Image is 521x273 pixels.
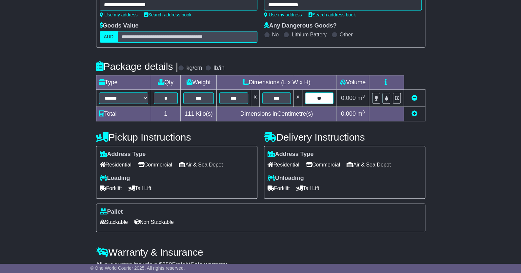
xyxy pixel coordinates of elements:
[96,261,425,268] div: All our quotes include a $ FreightSafe warranty.
[96,75,151,90] td: Type
[341,95,356,101] span: 0.000
[90,265,185,271] span: © One World Courier 2025. All rights reserved.
[336,75,369,90] td: Volume
[217,107,336,121] td: Dimensions in Centimetre(s)
[293,90,302,107] td: x
[96,61,178,72] h4: Package details |
[100,151,146,158] label: Address Type
[341,110,356,117] span: 0.000
[251,90,259,107] td: x
[100,160,131,170] span: Residential
[268,160,299,170] span: Residential
[179,160,223,170] span: Air & Sea Depot
[340,31,353,38] label: Other
[100,31,118,43] label: AUD
[411,95,417,101] a: Remove this item
[138,160,172,170] span: Commercial
[357,110,365,117] span: m
[100,183,122,193] span: Forklift
[291,31,327,38] label: Lithium Battery
[100,217,128,227] span: Stackable
[151,107,181,121] td: 1
[134,217,174,227] span: Non Stackable
[129,183,151,193] span: Tail Lift
[100,12,138,17] a: Use my address
[100,175,130,182] label: Loading
[362,94,365,99] sup: 3
[264,132,425,143] h4: Delivery Instructions
[272,31,279,38] label: No
[100,22,139,29] label: Goods Value
[309,12,356,17] a: Search address book
[264,22,337,29] label: Any Dangerous Goods?
[296,183,319,193] span: Tail Lift
[357,95,365,101] span: m
[185,110,194,117] span: 111
[96,132,257,143] h4: Pickup Instructions
[96,247,425,258] h4: Warranty & Insurance
[268,183,290,193] span: Forklift
[100,208,123,216] label: Pallet
[96,107,151,121] td: Total
[213,65,224,72] label: lb/in
[162,261,172,268] span: 250
[411,110,417,117] a: Add new item
[362,109,365,114] sup: 3
[264,12,302,17] a: Use my address
[347,160,391,170] span: Air & Sea Depot
[144,12,191,17] a: Search address book
[268,151,314,158] label: Address Type
[268,175,304,182] label: Unloading
[181,107,217,121] td: Kilo(s)
[151,75,181,90] td: Qty
[181,75,217,90] td: Weight
[186,65,202,72] label: kg/cm
[217,75,336,90] td: Dimensions (L x W x H)
[306,160,340,170] span: Commercial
